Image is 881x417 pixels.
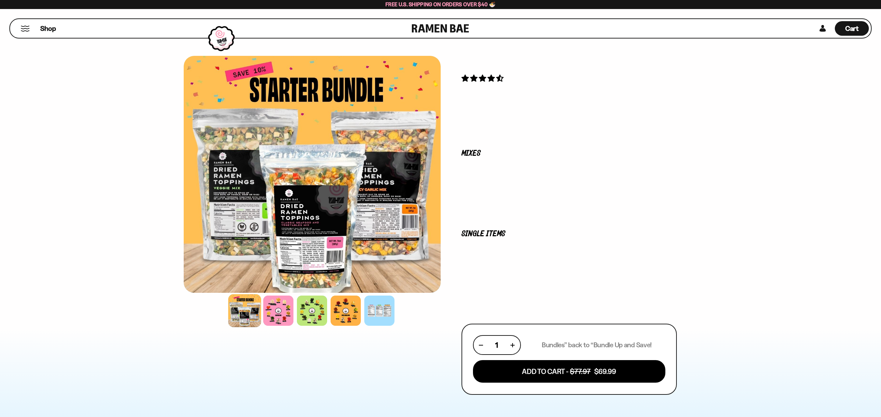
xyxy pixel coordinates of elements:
div: Cart [835,19,869,38]
button: Add To Cart - $77.97 $69.99 [473,360,665,383]
p: Bundles” back to “Bundle Up and Save! [542,341,652,349]
button: Mobile Menu Trigger [20,26,30,32]
span: 1 [495,341,498,349]
p: Single Items [462,231,677,237]
p: Mixes [462,150,677,157]
span: Free U.S. Shipping on Orders over $40 🍜 [385,1,496,8]
a: Shop [40,21,56,36]
span: Cart [845,24,859,33]
span: Shop [40,24,56,33]
span: 4.71 stars [462,74,505,83]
